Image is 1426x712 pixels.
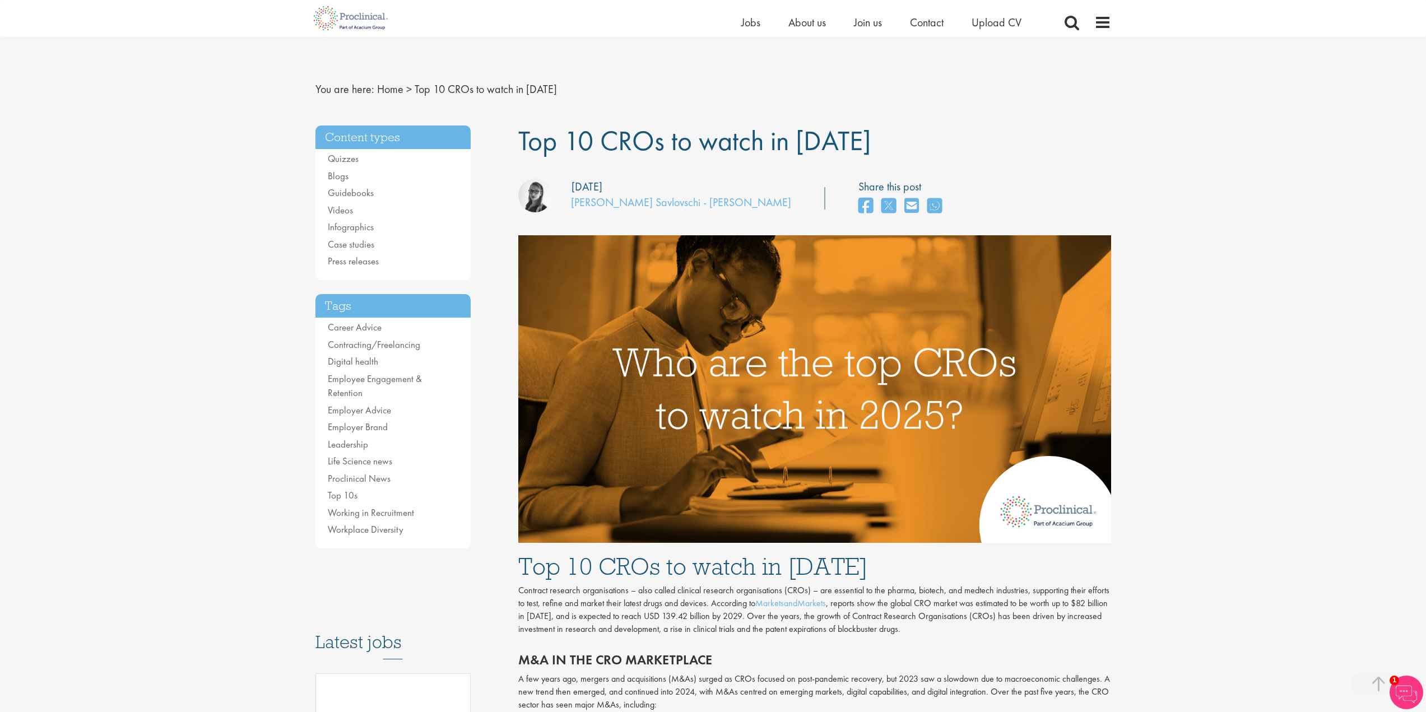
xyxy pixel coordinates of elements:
a: Working in Recruitment [328,506,414,519]
a: Join us [854,15,882,30]
img: Theodora Savlovschi - Wicks [518,179,552,212]
h3: Tags [315,294,471,318]
a: [PERSON_NAME] Savlovschi - [PERSON_NAME] [571,195,791,210]
h3: Content types [315,125,471,150]
span: You are here: [315,82,374,96]
h3: Latest jobs [315,604,471,659]
h2: M&A in the CRO marketplace [518,653,1111,667]
span: 1 [1390,676,1399,685]
span: > [406,82,412,96]
a: Case studies [328,238,374,250]
a: breadcrumb link [377,82,403,96]
a: Employee Engagement & Retention [328,373,422,399]
a: Workplace Diversity [328,523,403,536]
a: share on whats app [927,194,942,218]
a: Employer Advice [328,404,391,416]
a: Quizzes [328,152,359,165]
a: Contracting/Freelancing [328,338,420,351]
a: Jobs [741,15,760,30]
a: Life Science news [328,455,392,467]
img: Chatbot [1390,676,1423,709]
a: Upload CV [972,15,1021,30]
a: Guidebooks [328,187,374,199]
p: A few years ago, mergers and acquisitions (M&As) surged as CROs focused on post-pandemic recovery... [518,673,1111,711]
a: Press releases [328,255,379,267]
a: About us [788,15,826,30]
h1: Top 10 CROs to watch in [DATE] [518,554,1111,579]
a: Contact [910,15,944,30]
a: Employer Brand [328,421,388,433]
a: Career Advice [328,321,382,333]
a: MarketsandMarkets [755,597,826,609]
a: share on facebook [858,194,873,218]
a: Top 10s [328,489,357,501]
a: Infographics [328,221,374,233]
p: Contract research organisations – also called clinical research organisations (CROs) – are essent... [518,584,1111,635]
a: share on email [904,194,919,218]
a: Proclinical News [328,472,391,485]
a: Blogs [328,170,349,182]
a: share on twitter [881,194,896,218]
div: [DATE] [572,179,602,195]
img: Top 10 CROs 2025| Proclinical [518,235,1111,543]
span: Top 10 CROs to watch in [DATE] [518,123,871,159]
label: Share this post [858,179,947,195]
a: Videos [328,204,353,216]
a: Leadership [328,438,368,450]
a: Digital health [328,355,378,367]
span: Top 10 CROs to watch in [DATE] [415,82,557,96]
